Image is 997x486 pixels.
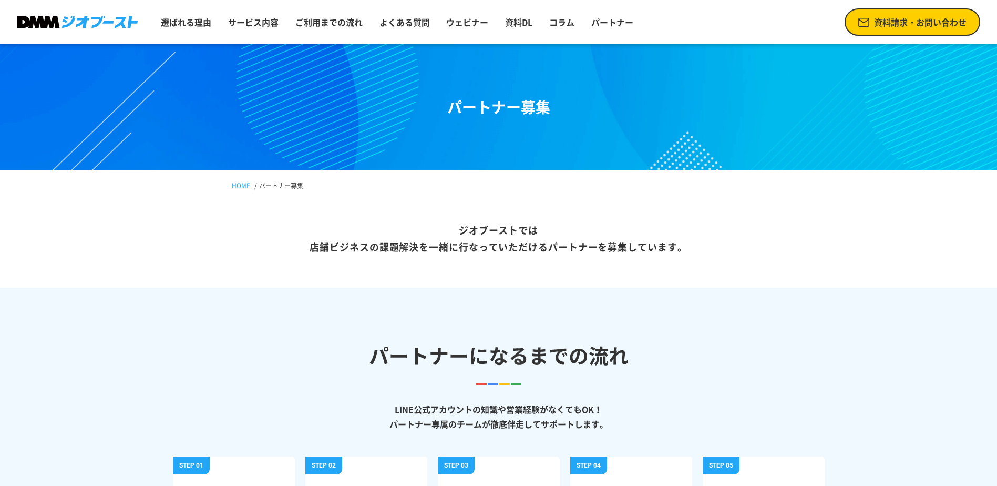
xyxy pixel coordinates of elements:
[17,16,138,29] img: DMMジオブースト
[442,12,492,33] a: ウェビナー
[447,96,550,118] h1: パートナー募集
[224,12,283,33] a: サービス内容
[252,181,305,190] li: パートナー募集
[587,12,638,33] a: パートナー
[173,402,825,431] p: LINE公式アカウントの知識や営業経験がなくてもOK！ パートナー専属のチームが徹底伴走してサポートします。
[375,12,434,33] a: よくある質問
[291,12,367,33] a: ご利用までの流れ
[232,181,250,190] a: HOME
[874,16,967,28] span: 資料請求・お問い合わせ
[845,8,980,36] a: 資料請求・お問い合わせ
[501,12,537,33] a: 資料DL
[545,12,579,33] a: コラム
[157,12,215,33] a: 選ばれる理由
